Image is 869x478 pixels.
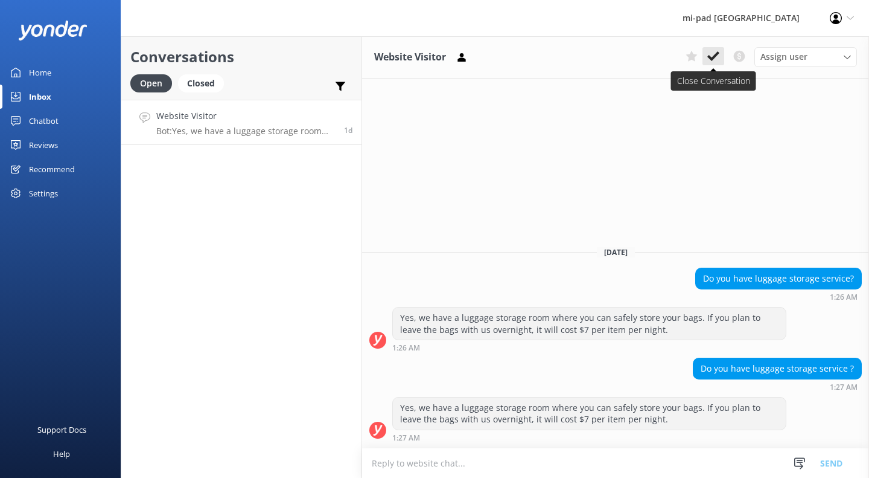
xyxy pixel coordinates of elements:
[392,434,420,442] strong: 1:27 AM
[18,21,88,40] img: yonder-white-logo.png
[29,181,58,205] div: Settings
[374,50,446,65] h3: Website Visitor
[695,292,862,301] div: Oct 06 2025 01:26am (UTC +13:00) Pacific/Auckland
[29,133,58,157] div: Reviews
[121,100,361,145] a: Website VisitorBot:Yes, we have a luggage storage room where you can safely store your bags. If y...
[130,74,172,92] div: Open
[29,85,51,109] div: Inbox
[29,109,59,133] div: Chatbot
[392,433,786,442] div: Oct 06 2025 01:27am (UTC +13:00) Pacific/Auckland
[130,76,178,89] a: Open
[37,418,86,442] div: Support Docs
[830,294,858,301] strong: 1:26 AM
[754,47,857,66] div: Assign User
[693,358,861,379] div: Do you have luggage storage service ?
[597,247,635,257] span: [DATE]
[53,442,70,466] div: Help
[392,344,420,352] strong: 1:26 AM
[696,268,861,289] div: Do you have luggage storage service?
[178,76,230,89] a: Closed
[178,74,224,92] div: Closed
[29,60,51,85] div: Home
[393,398,786,430] div: Yes, we have a luggage storage room where you can safely store your bags. If you plan to leave th...
[693,383,862,391] div: Oct 06 2025 01:27am (UTC +13:00) Pacific/Auckland
[392,343,786,352] div: Oct 06 2025 01:26am (UTC +13:00) Pacific/Auckland
[29,157,75,181] div: Recommend
[156,126,335,137] p: Bot: Yes, we have a luggage storage room where you can safely store your bags. If you plan to lea...
[393,308,786,340] div: Yes, we have a luggage storage room where you can safely store your bags. If you plan to leave th...
[830,384,858,391] strong: 1:27 AM
[130,45,352,68] h2: Conversations
[156,109,335,123] h4: Website Visitor
[760,50,807,63] span: Assign user
[344,125,352,135] span: Oct 06 2025 01:27am (UTC +13:00) Pacific/Auckland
